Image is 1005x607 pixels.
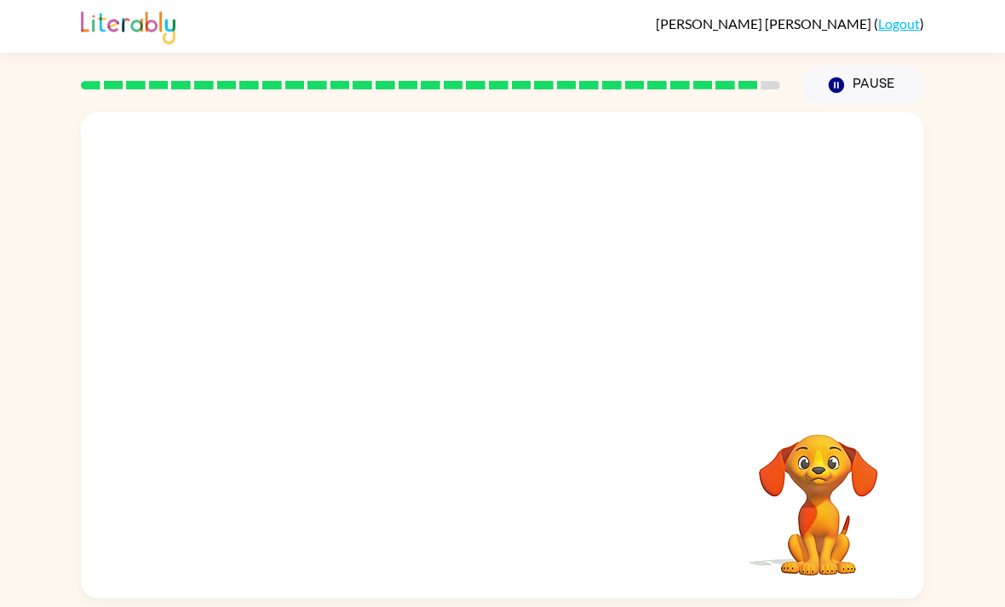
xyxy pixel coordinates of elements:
[801,66,924,105] button: Pause
[81,7,175,44] img: Literably
[656,15,874,31] span: [PERSON_NAME] [PERSON_NAME]
[878,15,920,31] a: Logout
[733,408,904,578] video: Your browser must support playing .mp4 files to use Literably. Please try using another browser.
[656,15,924,31] div: ( )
